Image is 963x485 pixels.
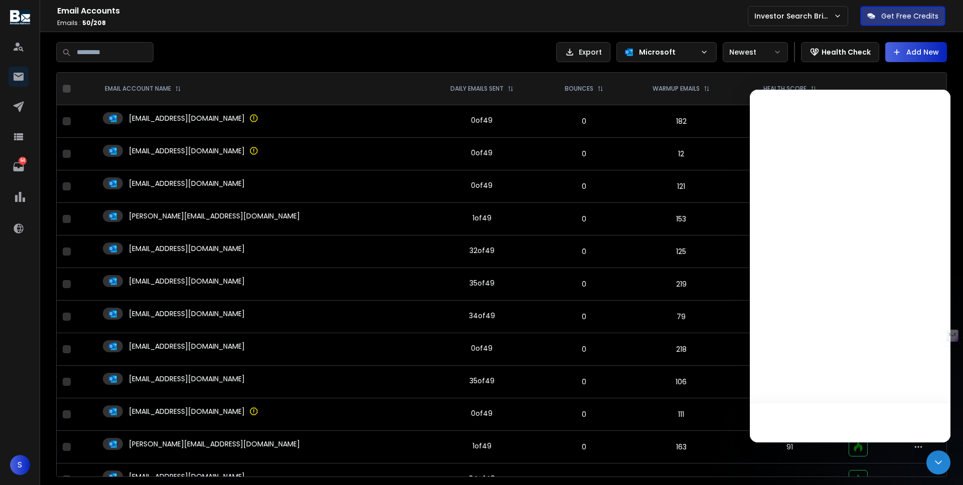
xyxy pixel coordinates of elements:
[105,85,181,93] div: EMAIL ACCOUNT NAME
[737,170,843,203] td: 91
[754,11,834,21] p: Investor Search Brillwood
[471,343,493,353] div: 0 of 49
[129,146,245,156] p: [EMAIL_ADDRESS][DOMAIN_NAME]
[129,374,245,384] p: [EMAIL_ADDRESS][DOMAIN_NAME]
[57,19,748,27] p: Emails :
[743,149,837,159] p: N/A
[469,278,495,288] div: 35 of 49
[548,377,619,387] p: 0
[885,42,947,62] button: Add New
[82,19,106,27] span: 50 / 208
[639,47,696,57] p: Microsoft
[565,85,593,93] p: BOUNCES
[737,235,843,268] td: 90
[548,442,619,452] p: 0
[548,247,619,257] p: 0
[625,105,737,138] td: 182
[450,85,504,93] p: DAILY EMAILS SENT
[548,214,619,224] p: 0
[653,85,700,93] p: WARMUP EMAILS
[926,450,950,474] div: Open Intercom Messenger
[625,203,737,235] td: 153
[801,42,879,62] button: Health Check
[625,268,737,301] td: 219
[57,5,748,17] h1: Email Accounts
[737,268,843,301] td: 91
[129,178,245,188] p: [EMAIL_ADDRESS][DOMAIN_NAME]
[625,235,737,268] td: 125
[625,398,737,431] td: 111
[9,157,29,177] a: 64
[469,246,495,256] div: 32 of 49
[129,276,245,286] p: [EMAIL_ADDRESS][DOMAIN_NAME]
[469,311,495,321] div: 34 of 49
[548,312,619,322] p: 0
[129,309,245,319] p: [EMAIL_ADDRESS][DOMAIN_NAME]
[625,366,737,398] td: 106
[129,244,245,254] p: [EMAIL_ADDRESS][DOMAIN_NAME]
[469,473,495,483] div: 34 of 49
[10,10,30,25] img: logo
[471,115,493,125] div: 0 of 49
[548,149,619,159] p: 0
[556,42,610,62] button: Export
[129,211,300,221] p: [PERSON_NAME][EMAIL_ADDRESS][DOMAIN_NAME]
[625,170,737,203] td: 121
[750,90,950,442] iframe: Intercom live chat
[737,333,843,366] td: 91
[548,116,619,126] p: 0
[763,85,807,93] p: HEALTH SCORE
[822,47,871,57] p: Health Check
[129,439,300,449] p: [PERSON_NAME][EMAIL_ADDRESS][DOMAIN_NAME]
[129,341,245,351] p: [EMAIL_ADDRESS][DOMAIN_NAME]
[472,213,492,223] div: 1 of 49
[469,376,495,386] div: 35 of 49
[548,474,619,484] p: 0
[625,333,737,366] td: 218
[737,203,843,235] td: 91
[472,441,492,451] div: 1 of 49
[471,180,493,190] div: 0 of 49
[129,113,245,123] p: [EMAIL_ADDRESS][DOMAIN_NAME]
[860,6,945,26] button: Get Free Credits
[625,138,737,170] td: 12
[548,344,619,354] p: 0
[881,11,938,21] p: Get Free Credits
[548,181,619,191] p: 0
[129,406,245,416] p: [EMAIL_ADDRESS][DOMAIN_NAME]
[129,471,245,481] p: [EMAIL_ADDRESS][DOMAIN_NAME]
[10,455,30,475] button: S
[737,301,843,333] td: 91
[548,409,619,419] p: 0
[19,157,27,165] p: 64
[737,398,843,431] td: 91
[471,408,493,418] div: 0 of 49
[548,279,619,289] p: 0
[737,366,843,398] td: 90
[723,42,788,62] button: Newest
[625,301,737,333] td: 79
[471,148,493,158] div: 0 of 49
[737,105,843,138] td: 90
[737,431,843,463] td: 91
[625,431,737,463] td: 163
